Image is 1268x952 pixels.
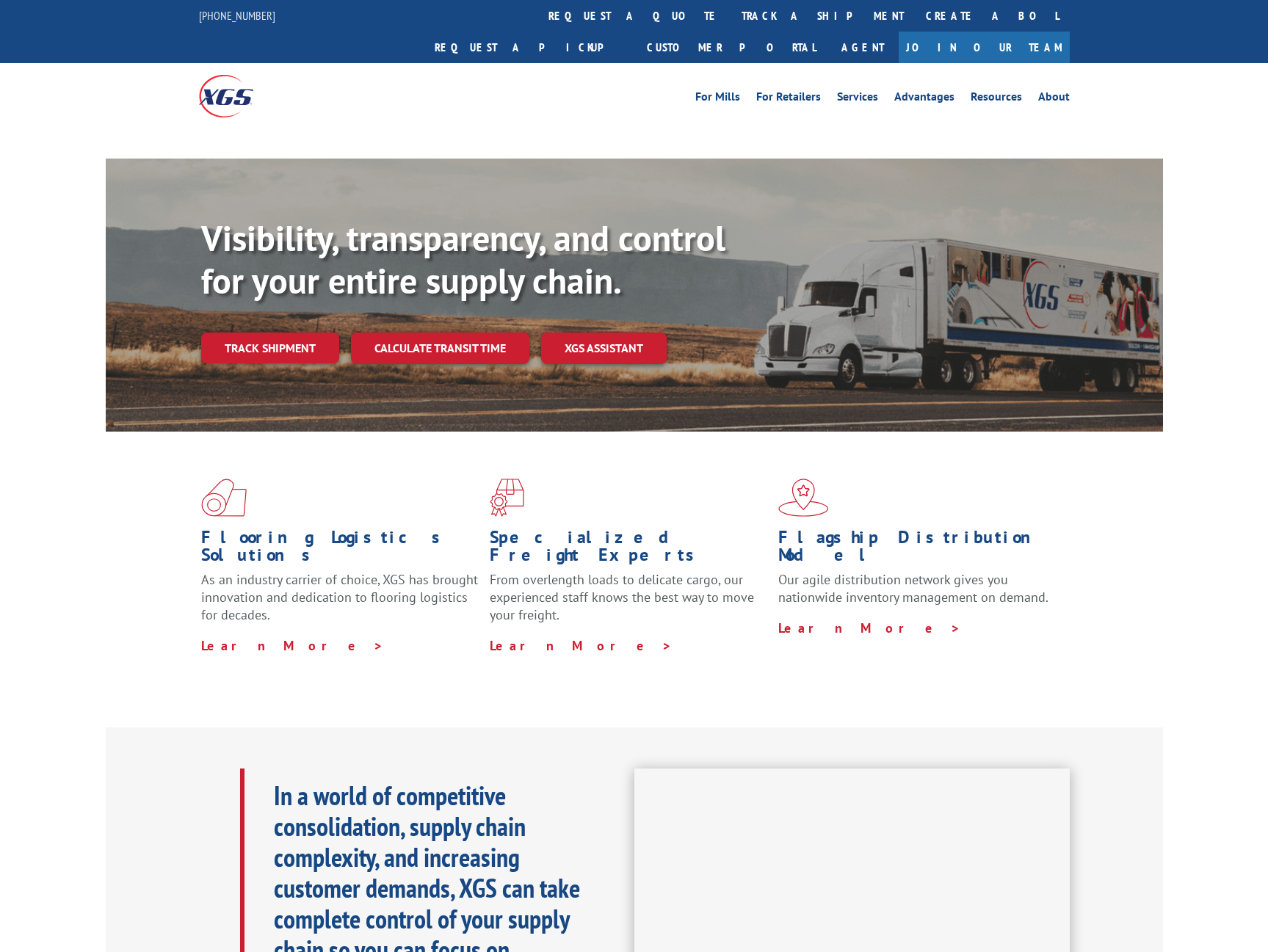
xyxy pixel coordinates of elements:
img: xgs-icon-total-supply-chain-intelligence-red [201,479,247,517]
a: For Retailers [756,91,821,107]
p: From overlength loads to delicate cargo, our experienced staff knows the best way to move your fr... [490,571,767,636]
h1: Specialized Freight Experts [490,528,767,571]
a: Learn More > [490,637,673,654]
img: xgs-icon-flagship-distribution-model-red [778,479,829,517]
a: Learn More > [201,637,384,654]
a: Track shipment [201,333,339,363]
img: xgs-icon-focused-on-flooring-red [490,479,524,517]
a: [PHONE_NUMBER] [199,8,275,23]
a: Advantages [894,91,954,107]
a: About [1038,91,1070,107]
a: Join Our Team [899,32,1070,63]
a: Agent [827,32,899,63]
a: Services [837,91,878,107]
a: Customer Portal [636,32,827,63]
a: XGS ASSISTANT [541,333,667,364]
span: As an industry carrier of choice, XGS has brought innovation and dedication to flooring logistics... [201,571,478,623]
a: Learn More > [778,619,961,636]
a: Calculate transit time [351,333,529,364]
h1: Flagship Distribution Model [778,528,1056,571]
b: Visibility, transparency, and control for your entire supply chain. [201,215,725,303]
a: Request a pickup [424,32,636,63]
a: For Mills [695,91,740,107]
a: Resources [971,91,1022,107]
span: Our agile distribution network gives you nationwide inventory management on demand. [778,571,1048,606]
h1: Flooring Logistics Solutions [201,528,479,571]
